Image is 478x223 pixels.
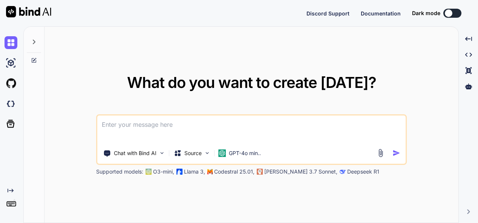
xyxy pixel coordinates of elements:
p: Codestral 25.01, [214,168,254,175]
span: What do you want to create [DATE]? [127,73,376,92]
span: Discord Support [306,10,349,17]
img: GPT-4o mini [218,149,226,157]
img: attachment [376,149,385,157]
p: Source [184,149,202,157]
img: darkCloudIdeIcon [5,97,17,110]
img: githubLight [5,77,17,90]
img: icon [392,149,400,157]
p: GPT-4o min.. [229,149,261,157]
span: Documentation [361,10,401,17]
span: Dark mode [412,9,440,17]
img: Pick Tools [159,150,165,156]
button: Discord Support [306,9,349,17]
p: Llama 3, [184,168,205,175]
p: [PERSON_NAME] 3.7 Sonnet, [264,168,337,175]
p: Supported models: [96,168,143,175]
img: chat [5,36,17,49]
p: O3-mini, [153,168,174,175]
img: Pick Models [204,150,210,156]
img: Llama2 [176,169,182,175]
p: Chat with Bind AI [114,149,156,157]
img: ai-studio [5,57,17,69]
img: claude [257,169,263,175]
img: GPT-4 [146,169,152,175]
p: Deepseek R1 [347,168,379,175]
img: Bind AI [6,6,51,17]
button: Documentation [361,9,401,17]
img: Mistral-AI [207,169,213,174]
img: claude [340,169,346,175]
